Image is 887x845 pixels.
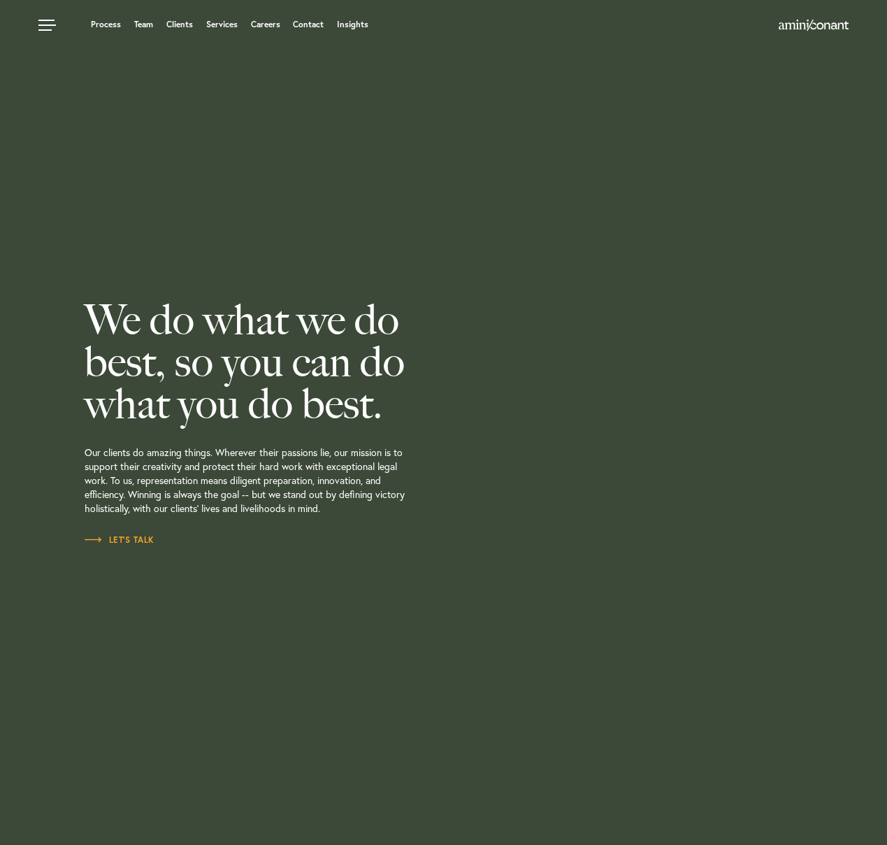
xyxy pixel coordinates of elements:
a: Insights [337,20,368,29]
span: Let’s Talk [85,536,154,544]
a: Let’s Talk [85,533,154,547]
a: Contact [293,20,324,29]
h2: We do what we do best, so you can do what you do best. [85,299,507,425]
a: Team [134,20,153,29]
img: Amini & Conant [779,20,849,31]
a: Careers [251,20,280,29]
a: Services [206,20,238,29]
a: Clients [166,20,193,29]
p: Our clients do amazing things. Wherever their passions lie, our mission is to support their creat... [85,425,507,533]
a: Process [91,20,121,29]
